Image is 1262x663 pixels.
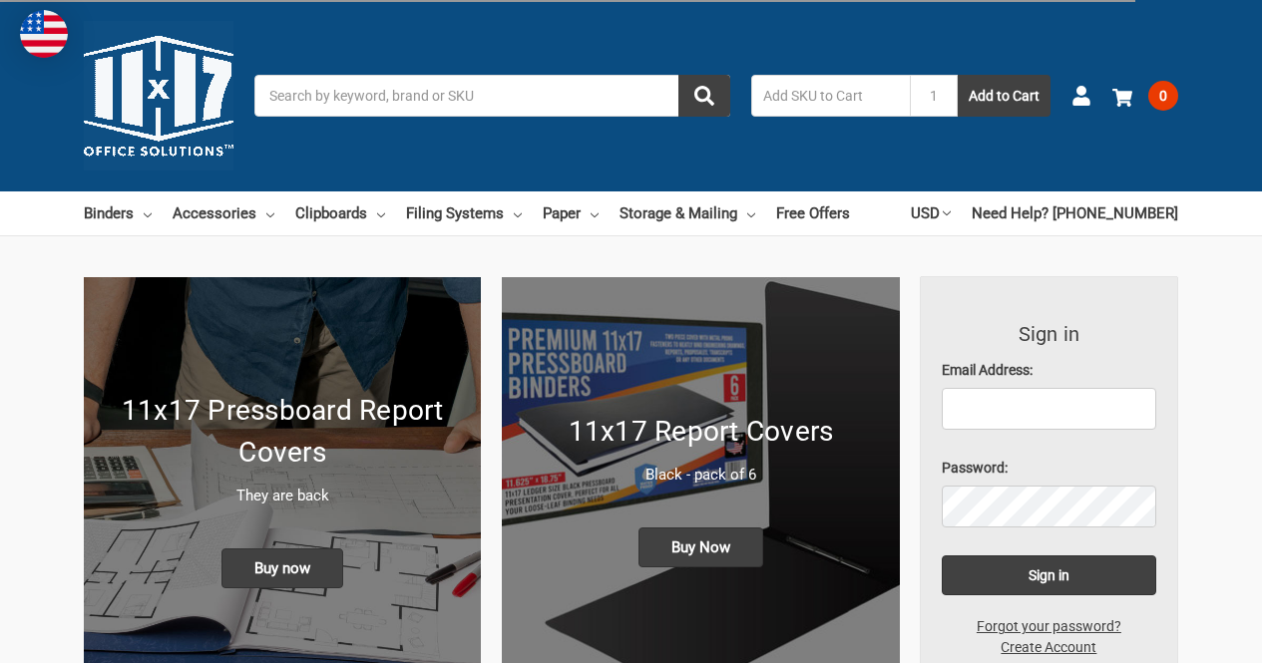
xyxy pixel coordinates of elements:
[406,191,522,235] a: Filing Systems
[942,360,1157,381] label: Email Address:
[1097,609,1262,663] iframe: Google Customer Reviews
[543,191,599,235] a: Paper
[942,555,1157,595] input: Sign in
[295,191,385,235] a: Clipboards
[173,191,274,235] a: Accessories
[1112,70,1178,122] a: 0
[254,75,730,117] input: Search by keyword, brand or SKU
[620,191,755,235] a: Storage & Mailing
[942,458,1157,479] label: Password:
[966,616,1132,637] a: Forgot your password?
[911,191,951,235] a: USD
[751,75,910,117] input: Add SKU to Cart
[20,10,68,58] img: duty and tax information for United States
[105,485,460,507] p: They are back
[523,464,878,487] p: Black - pack of 6
[105,390,460,474] h1: 11x17 Pressboard Report Covers
[84,21,233,170] img: 11x17.com
[776,191,850,235] a: Free Offers
[990,637,1107,658] a: Create Account
[523,411,878,453] h1: 11x17 Report Covers
[1148,81,1178,111] span: 0
[958,75,1051,117] button: Add to Cart
[84,191,152,235] a: Binders
[638,527,763,567] span: Buy Now
[942,319,1157,349] h3: Sign in
[972,191,1178,235] a: Need Help? [PHONE_NUMBER]
[221,548,343,588] span: Buy now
